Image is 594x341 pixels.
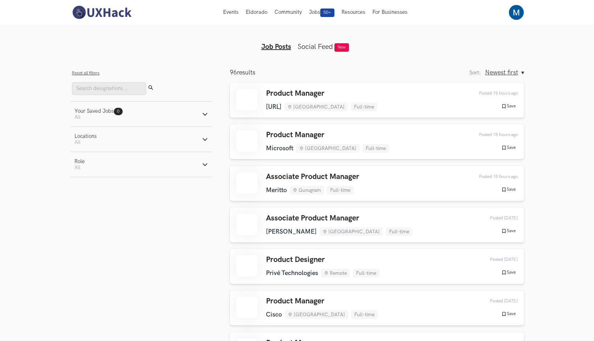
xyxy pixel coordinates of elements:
[74,114,81,120] span: All
[499,269,518,276] button: Save
[230,69,255,76] p: results
[499,103,518,110] button: Save
[499,186,518,193] button: Save
[353,269,379,278] li: Full-time
[266,228,317,235] li: [PERSON_NAME]
[509,5,524,20] img: Your profile pic
[296,144,360,153] li: [GEOGRAPHIC_DATA]
[321,269,350,278] li: Remote
[485,69,518,76] span: Newest first
[473,298,518,304] div: 04th Oct
[266,145,293,152] li: Microsoft
[70,102,212,127] button: Your Saved Jobs0 All
[266,130,389,140] h3: Product Manager
[320,9,334,17] span: 50+
[74,133,97,139] div: Locations
[266,103,282,111] li: [URL]
[266,214,412,223] h3: Associate Product Manager
[117,109,120,114] span: 0
[284,102,348,111] li: [GEOGRAPHIC_DATA]
[351,102,377,111] li: Full-time
[266,311,282,319] li: Cisco
[362,144,389,153] li: Full-time
[266,297,378,306] h3: Product Manager
[473,132,518,138] div: 07th Oct
[70,152,212,177] button: RoleAll
[285,311,348,319] li: [GEOGRAPHIC_DATA]
[266,186,287,194] li: Meritto
[266,89,377,98] h3: Product Manager
[266,269,318,277] li: Privé Technologies
[485,69,524,76] button: Newest first, Sort:
[74,139,81,145] span: All
[266,255,379,264] h3: Product Designer
[74,158,85,164] div: Role
[230,207,524,242] a: Associate Product Manager [PERSON_NAME] [GEOGRAPHIC_DATA] Full-time Posted [DATE] Save
[473,216,518,221] div: 06th Oct
[230,69,237,76] span: 96
[473,174,518,179] div: 07th Oct
[266,172,359,181] h3: Associate Product Manager
[230,290,524,325] a: Product Manager Cisco [GEOGRAPHIC_DATA] Full-time Posted [DATE] Save
[298,43,333,51] a: Social Feed
[386,227,412,236] li: Full-time
[473,257,518,262] div: 06th Oct
[320,227,383,236] li: [GEOGRAPHIC_DATA]
[74,164,81,170] span: All
[334,43,349,52] span: New
[499,311,518,317] button: Save
[499,145,518,151] button: Save
[473,91,518,96] div: 07th Oct
[499,228,518,234] button: Save
[327,186,354,195] li: Full-time
[230,166,524,201] a: Associate Product Manager Meritto Gurugram Full-time Posted 15 hours ago Save
[74,108,123,114] div: Your Saved Jobs
[70,127,212,152] button: LocationsAll
[230,124,524,159] a: Product Manager Microsoft [GEOGRAPHIC_DATA] Full-time Posted 15 hours ago Save
[470,70,481,76] label: Sort:
[161,31,433,51] ul: Tabs Interface
[230,83,524,118] a: Product Manager [URL] [GEOGRAPHIC_DATA] Full-time Posted 15 hours ago Save
[230,249,524,284] a: Product Designer Privé Technologies Remote Full-time Posted [DATE] Save
[351,311,378,319] li: Full-time
[72,82,146,95] input: Search
[72,71,100,76] button: Reset all filters
[261,43,291,51] a: Job Posts
[290,186,324,195] li: Gurugram
[70,5,133,20] img: UXHack-logo.png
